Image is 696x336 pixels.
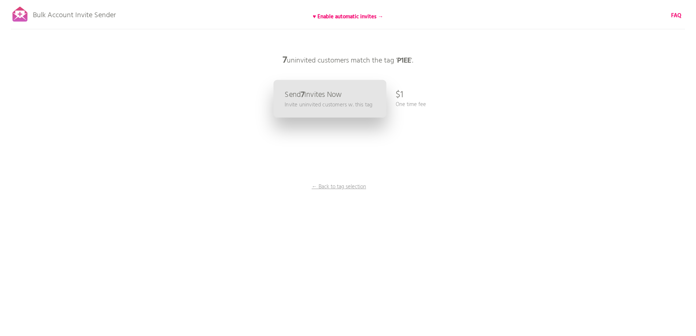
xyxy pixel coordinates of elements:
[273,80,386,118] a: Send7Invites Now Invite uninvited customers w. this tag
[33,4,116,23] p: Bulk Account Invite Sender
[301,89,304,101] b: 7
[397,55,411,67] b: P1EE
[671,11,681,20] b: FAQ
[313,12,383,21] b: ♥ Enable automatic invites →
[396,84,403,106] p: $1
[396,101,426,109] p: One time fee
[671,12,681,20] a: FAQ
[239,49,458,71] p: uninvited customers match the tag ' '.
[283,53,287,68] b: 7
[285,91,342,99] p: Send Invites Now
[285,101,372,109] p: Invite uninvited customers w. this tag
[312,183,366,191] p: ← Back to tag selection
